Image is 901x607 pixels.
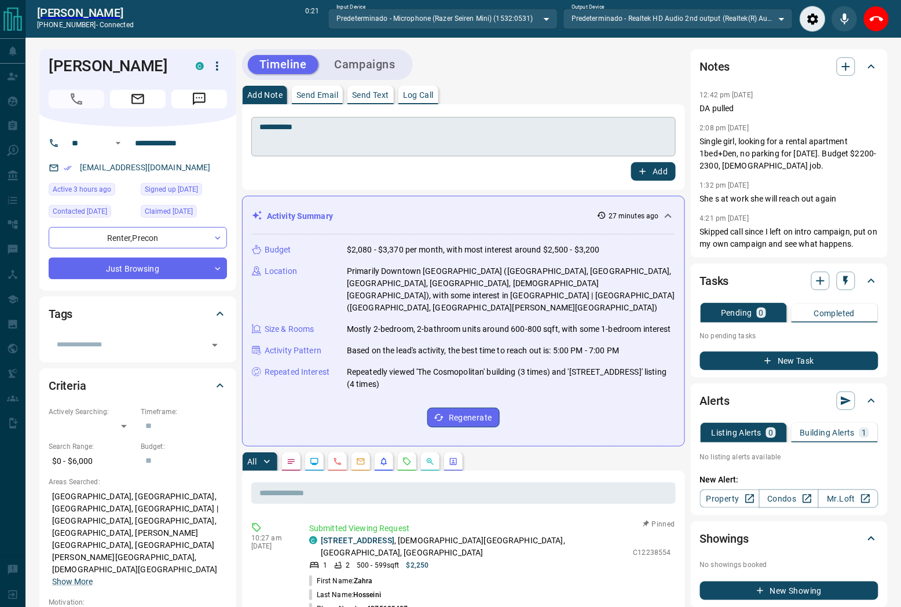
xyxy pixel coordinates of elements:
[700,136,878,172] p: Single girl, looking for a rental apartment 1bed+Den, no parking for [DATE]. Budget $2200-2300, [...
[700,529,749,548] h2: Showings
[862,429,866,437] p: 1
[347,323,671,335] p: Mostly 2-bedroom, 2-bathroom units around 600-800 sqft, with some 1-bedroom interest
[248,55,318,74] button: Timeline
[379,457,389,466] svg: Listing Alerts
[633,547,671,558] p: C12238554
[296,91,338,99] p: Send Email
[800,429,855,437] p: Building Alerts
[287,457,296,466] svg: Notes
[346,560,350,571] p: 2
[196,62,204,70] div: condos.ca
[53,206,107,217] span: Contacted [DATE]
[700,474,878,486] p: New Alert:
[700,193,878,205] p: She s at work she will reach out again
[700,103,878,115] p: DA pulled
[141,441,227,452] p: Budget:
[309,536,317,544] div: condos.ca
[49,300,227,328] div: Tags
[347,244,600,256] p: $2,080 - $3,370 per month, with most interest around $2,500 - $3,200
[37,6,134,20] h2: [PERSON_NAME]
[265,345,321,357] p: Activity Pattern
[449,457,458,466] svg: Agent Actions
[768,429,773,437] p: 0
[712,429,762,437] p: Listing Alerts
[49,407,135,417] p: Actively Searching:
[700,272,729,290] h2: Tasks
[310,457,319,466] svg: Lead Browsing Activity
[700,560,878,570] p: No showings booked
[49,227,227,248] div: Renter , Precon
[642,519,676,529] button: Pinned
[49,57,178,75] h1: [PERSON_NAME]
[305,6,319,32] p: 0:21
[265,265,297,277] p: Location
[406,560,429,571] p: $2,250
[145,206,193,217] span: Claimed [DATE]
[49,258,227,279] div: Just Browsing
[309,590,381,600] p: Last Name:
[700,489,760,508] a: Property
[171,90,227,108] span: Message
[721,309,752,317] p: Pending
[336,3,366,11] label: Input Device
[251,534,292,542] p: 10:27 am
[700,124,749,132] p: 2:08 pm [DATE]
[402,457,412,466] svg: Requests
[333,457,342,466] svg: Calls
[321,535,628,559] p: , [DEMOGRAPHIC_DATA][GEOGRAPHIC_DATA], [GEOGRAPHIC_DATA], [GEOGRAPHIC_DATA]
[700,181,749,189] p: 1:32 pm [DATE]
[53,184,111,195] span: Active 3 hours ago
[700,53,878,81] div: Notes
[700,226,878,250] p: Skipped call since I left on intro campaign, put on my own campaign and see what happens.
[427,408,500,427] button: Regenerate
[700,267,878,295] div: Tasks
[700,392,730,410] h2: Alerts
[700,57,730,76] h2: Notes
[49,372,227,400] div: Criteria
[309,576,373,586] p: First Name:
[267,210,333,222] p: Activity Summary
[631,162,675,181] button: Add
[52,576,93,588] button: Show More
[265,323,314,335] p: Size & Rooms
[49,487,227,591] p: [GEOGRAPHIC_DATA], [GEOGRAPHIC_DATA], [GEOGRAPHIC_DATA], [GEOGRAPHIC_DATA] | [GEOGRAPHIC_DATA], [...
[49,183,135,199] div: Tue Oct 14 2025
[141,407,227,417] p: Timeframe:
[347,345,619,357] p: Based on the lead's activity, the best time to reach out is: 5:00 PM - 7:00 PM
[403,91,434,99] p: Log Call
[141,183,227,199] div: Mon Oct 31 2022
[321,536,394,545] a: [STREET_ADDRESS]
[110,90,166,108] span: Email
[357,560,399,571] p: 500 - 599 sqft
[759,309,764,317] p: 0
[80,163,211,172] a: [EMAIL_ADDRESS][DOMAIN_NAME]
[49,441,135,452] p: Search Range:
[251,542,292,550] p: [DATE]
[700,327,878,345] p: No pending tasks
[700,91,753,99] p: 12:42 pm [DATE]
[700,525,878,553] div: Showings
[265,244,291,256] p: Budget
[323,55,407,74] button: Campaigns
[759,489,819,508] a: Condos
[49,90,104,108] span: Call
[49,452,135,471] p: $0 - $6,000
[309,522,671,535] p: Submitted Viewing Request
[347,366,675,390] p: Repeatedly viewed 'The Cosmopolitan' building (3 times) and '[STREET_ADDRESS]' listing (4 times)
[832,6,858,32] div: Mute
[49,305,72,323] h2: Tags
[352,91,389,99] p: Send Text
[265,366,329,378] p: Repeated Interest
[353,591,381,599] span: Hosseini
[37,20,134,30] p: [PHONE_NUMBER] -
[814,309,855,317] p: Completed
[800,6,826,32] div: Audio Settings
[141,205,227,221] div: Wed Oct 08 2025
[49,376,86,395] h2: Criteria
[49,205,135,221] div: Wed Oct 08 2025
[328,9,558,28] div: Predeterminado - Microphone (Razer Seiren Mini) (1532:0531)
[111,136,125,150] button: Open
[145,184,198,195] span: Signed up [DATE]
[609,211,659,221] p: 27 minutes ago
[563,9,793,28] div: Predeterminado - Realtek HD Audio 2nd output (Realtek(R) Audio)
